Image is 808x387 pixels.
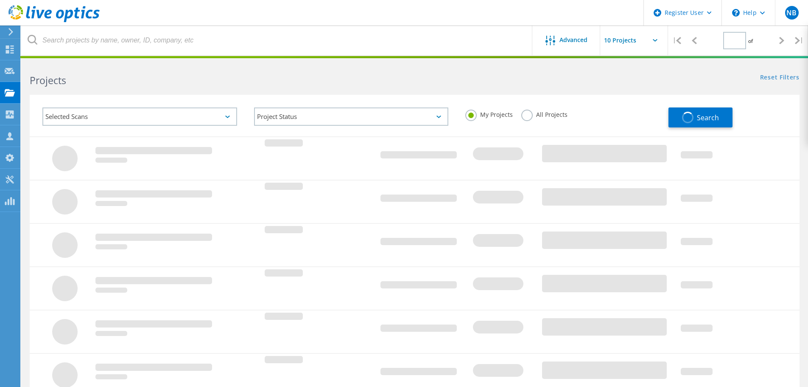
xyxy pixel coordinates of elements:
[732,9,740,17] svg: \n
[465,110,513,118] label: My Projects
[697,113,719,122] span: Search
[760,74,800,82] a: Reset Filters
[791,25,808,56] div: |
[21,25,533,55] input: Search projects by name, owner, ID, company, etc
[254,107,449,126] div: Project Status
[30,73,66,87] b: Projects
[42,107,237,126] div: Selected Scans
[668,25,685,56] div: |
[786,9,797,16] span: NB
[8,18,100,24] a: Live Optics Dashboard
[748,37,753,45] span: of
[521,110,568,118] label: All Projects
[668,107,733,127] button: Search
[559,37,587,43] span: Advanced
